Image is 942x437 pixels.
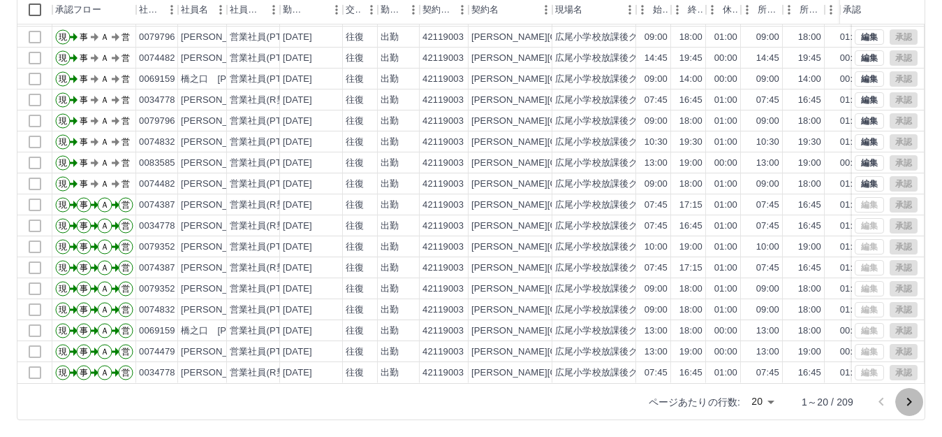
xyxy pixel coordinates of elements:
div: 18:00 [679,178,702,191]
div: 09:00 [645,31,668,44]
text: 事 [80,263,88,273]
div: 19:45 [679,52,702,65]
div: 出勤 [381,262,399,275]
div: 01:00 [840,241,863,254]
div: 01:00 [840,199,863,212]
div: 往復 [346,157,364,170]
div: 0079796 [139,31,175,44]
text: Ａ [101,242,109,252]
div: 17:15 [679,262,702,275]
text: 現 [59,74,67,84]
div: 09:00 [756,115,779,128]
div: 01:00 [840,94,863,107]
div: [DATE] [283,199,312,212]
div: 営業社員(R契約) [230,262,297,275]
div: 広尾小学校放課後クラブ [555,73,656,86]
div: 01:00 [714,178,737,191]
div: 19:00 [679,241,702,254]
div: 出勤 [381,157,399,170]
text: 現 [59,158,67,168]
div: 0079352 [139,282,175,296]
div: 往復 [346,31,364,44]
text: 営 [122,32,130,42]
text: 現 [59,116,67,126]
text: 事 [80,53,88,63]
div: 営業社員(R契約) [230,199,297,212]
div: 10:30 [756,136,779,149]
div: 42119003 [422,178,464,191]
text: 営 [122,284,130,294]
div: [PERSON_NAME][GEOGRAPHIC_DATA] [471,73,644,86]
div: 0083585 [139,157,175,170]
div: 営業社員(PT契約) [230,157,303,170]
div: 09:00 [645,178,668,191]
div: 07:45 [756,94,779,107]
div: 18:00 [679,115,702,128]
div: 往復 [346,115,364,128]
text: 現 [59,179,67,189]
div: [PERSON_NAME] [181,241,257,254]
div: 出勤 [381,31,399,44]
div: 0074387 [139,262,175,275]
div: 0074387 [139,199,175,212]
button: 編集 [855,71,884,87]
div: 出勤 [381,73,399,86]
div: 出勤 [381,136,399,149]
div: 広尾小学校放課後クラブ [555,94,656,107]
div: [PERSON_NAME][GEOGRAPHIC_DATA] [471,31,644,44]
div: 16:45 [798,94,821,107]
div: 16:45 [679,220,702,233]
div: 07:45 [756,262,779,275]
div: [PERSON_NAME][GEOGRAPHIC_DATA] [471,282,644,296]
div: 09:00 [645,115,668,128]
text: 事 [80,158,88,168]
text: 営 [122,53,130,63]
div: 01:00 [840,262,863,275]
div: 往復 [346,241,364,254]
div: 往復 [346,73,364,86]
text: 営 [122,179,130,189]
text: 営 [122,263,130,273]
div: 42119003 [422,282,464,296]
text: Ａ [101,137,109,147]
div: [PERSON_NAME][GEOGRAPHIC_DATA] [471,220,644,233]
div: 18:00 [798,31,821,44]
div: [PERSON_NAME] [181,157,257,170]
div: 出勤 [381,115,399,128]
div: 往復 [346,136,364,149]
div: 20 [746,392,779,412]
div: 42119003 [422,52,464,65]
div: 往復 [346,199,364,212]
div: 14:00 [798,73,821,86]
div: 広尾小学校放課後クラブ [555,52,656,65]
div: [PERSON_NAME][GEOGRAPHIC_DATA] [471,136,644,149]
div: [PERSON_NAME][GEOGRAPHIC_DATA] [471,262,644,275]
div: 往復 [346,178,364,191]
text: 事 [80,116,88,126]
button: 編集 [855,113,884,129]
div: [DATE] [283,220,312,233]
text: 現 [59,284,67,294]
div: 00:00 [840,157,863,170]
div: [DATE] [283,73,312,86]
div: 09:00 [756,178,779,191]
div: 19:45 [798,52,821,65]
div: [DATE] [283,262,312,275]
div: 17:15 [679,199,702,212]
div: 07:45 [645,262,668,275]
div: 0079352 [139,241,175,254]
text: 事 [80,137,88,147]
div: 16:45 [798,220,821,233]
div: 広尾小学校放課後クラブ [555,262,656,275]
div: [DATE] [283,178,312,191]
text: 営 [122,74,130,84]
button: 編集 [855,176,884,192]
div: 営業社員(PT契約) [230,73,303,86]
div: 42119003 [422,241,464,254]
div: 01:00 [714,115,737,128]
text: Ａ [101,53,109,63]
div: 19:00 [798,241,821,254]
text: 営 [122,200,130,210]
div: 13:00 [756,157,779,170]
div: 09:00 [645,282,668,296]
